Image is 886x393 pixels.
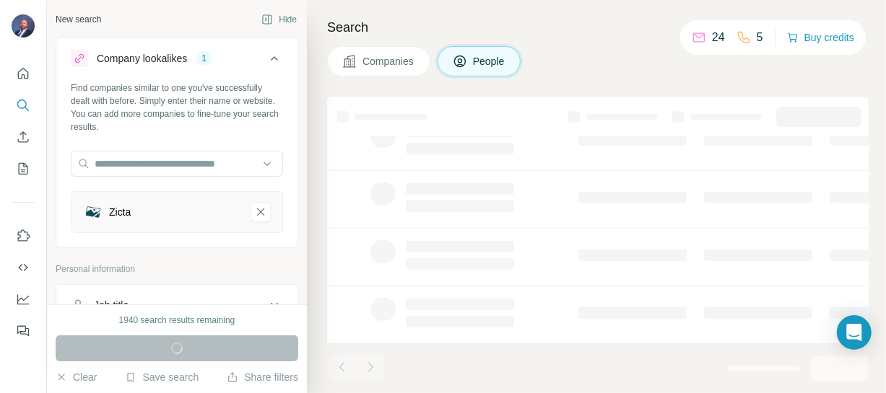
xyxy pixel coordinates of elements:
[56,262,298,275] p: Personal information
[71,81,283,133] div: Find companies similar to one you've successfully dealt with before. Simply enter their name or w...
[362,54,415,69] span: Companies
[787,27,854,48] button: Buy credits
[119,314,235,327] div: 1940 search results remaining
[56,41,297,81] button: Company lookalikes1
[83,202,103,222] img: Zicta-logo
[56,288,297,322] button: Job title
[837,315,872,350] div: Open Intercom Messenger
[12,14,35,37] img: Avatar
[196,52,212,65] div: 1
[125,370,199,384] button: Save search
[12,286,35,312] button: Dashboard
[227,370,298,384] button: Share filters
[12,92,35,118] button: Search
[56,370,97,384] button: Clear
[251,202,271,222] button: Zicta-remove-button
[251,9,307,30] button: Hide
[94,298,129,312] div: Job title
[327,17,869,37] h4: Search
[757,29,763,46] p: 5
[56,13,101,26] div: New search
[12,318,35,344] button: Feedback
[109,205,131,219] div: Zicta
[12,124,35,150] button: Enrich CSV
[12,61,35,87] button: Quick start
[12,223,35,249] button: Use Surfe on LinkedIn
[12,255,35,281] button: Use Surfe API
[97,51,187,66] div: Company lookalikes
[473,54,506,69] span: People
[12,156,35,182] button: My lists
[712,29,725,46] p: 24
